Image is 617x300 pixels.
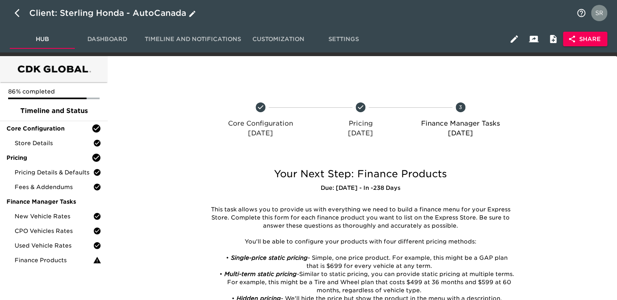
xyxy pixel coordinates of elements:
button: Internal Notes and Comments [543,29,563,49]
span: CPO Vehicles Rates [15,227,93,235]
span: Fees & Addendums [15,183,93,191]
p: Pricing [314,119,407,128]
li: - Simple, one price product. For example, this might be a GAP plan that is $699 for every vehicle... [215,254,514,270]
em: - [296,271,299,277]
span: Pricing [7,154,91,162]
p: [DATE] [314,128,407,138]
h5: Your Next Step: Finance Products [201,167,520,180]
p: This task allows you to provide us with everything we need to build a finance menu for your Expre... [207,206,514,230]
p: You'll be able to configure your products with four different pricing methods: [207,238,514,246]
span: Used Vehicle Rates [15,241,93,250]
div: Client: Sterling Honda - AutoCanada [29,7,198,20]
h6: Due: [DATE] - In -238 Days [201,184,520,193]
span: Hub [15,34,70,44]
span: Pricing Details & Defaults [15,168,93,176]
span: Timeline and Notifications [145,34,241,44]
p: Core Configuration [214,119,307,128]
span: Settings [316,34,371,44]
span: Share [569,34,601,44]
button: Client View [524,29,543,49]
span: Core Configuration [7,124,91,133]
text: 3 [459,104,462,110]
p: [DATE] [214,128,307,138]
p: Finance Manager Tasks [414,119,507,128]
span: Dashboard [80,34,135,44]
img: Profile [591,5,607,21]
button: Edit Hub [504,29,524,49]
span: Finance Manager Tasks [7,198,101,206]
li: Similar to static pricing, you can provide static pricing at multiple terms. For example, this mi... [215,270,514,295]
em: Multi-term static pricing [224,271,296,277]
span: Store Details [15,139,93,147]
em: Single-price static pricing [230,254,307,261]
button: notifications [571,3,591,23]
span: Timeline and Status [7,106,101,116]
button: Share [563,32,607,47]
span: New Vehicle Rates [15,212,93,220]
span: Finance Products [15,256,93,264]
p: 86% completed [8,87,100,96]
p: [DATE] [414,128,507,138]
span: Customization [251,34,306,44]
